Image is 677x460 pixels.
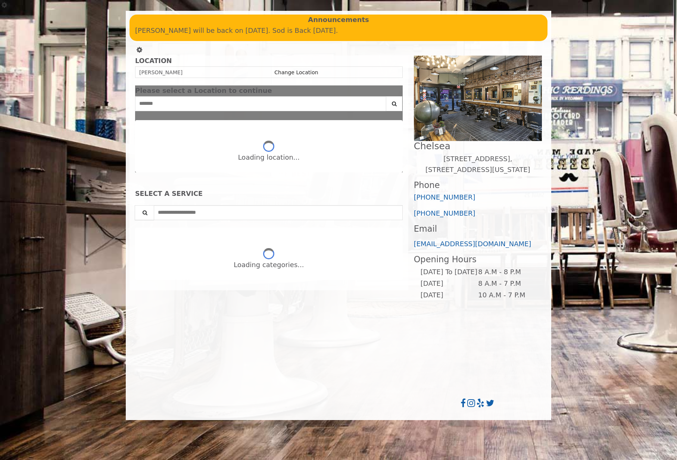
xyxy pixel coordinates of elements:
[308,15,369,25] b: Announcements
[420,290,478,301] td: [DATE]
[234,260,304,270] div: Loading categories...
[135,205,154,220] button: Service Search
[135,190,403,197] div: SELECT A SERVICE
[478,278,536,290] td: 8 A.M - 7 P.M
[414,255,542,264] h3: Opening Hours
[414,209,475,217] a: [PHONE_NUMBER]
[274,69,318,75] a: Change Location
[135,57,172,65] b: LOCATION
[238,152,300,163] div: Loading location...
[414,181,542,190] h3: Phone
[414,224,542,234] h3: Email
[135,96,403,115] div: Center Select
[135,25,542,36] p: [PERSON_NAME] will be back on [DATE]. Sod is Back [DATE].
[391,88,403,93] button: close dialog
[135,96,386,111] input: Search Center
[478,290,536,301] td: 10 A.M - 7 P.M
[414,193,475,201] a: [PHONE_NUMBER]
[478,266,536,278] td: 8 A.M - 8 P.M
[420,266,478,278] td: [DATE] To [DATE]
[414,141,542,151] h2: Chelsea
[414,154,542,175] p: [STREET_ADDRESS],[STREET_ADDRESS][US_STATE]
[420,278,478,290] td: [DATE]
[414,240,531,248] a: [EMAIL_ADDRESS][DOMAIN_NAME]
[135,87,272,94] span: Please select a Location to continue
[390,101,399,106] i: Search button
[139,69,182,75] span: [PERSON_NAME]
